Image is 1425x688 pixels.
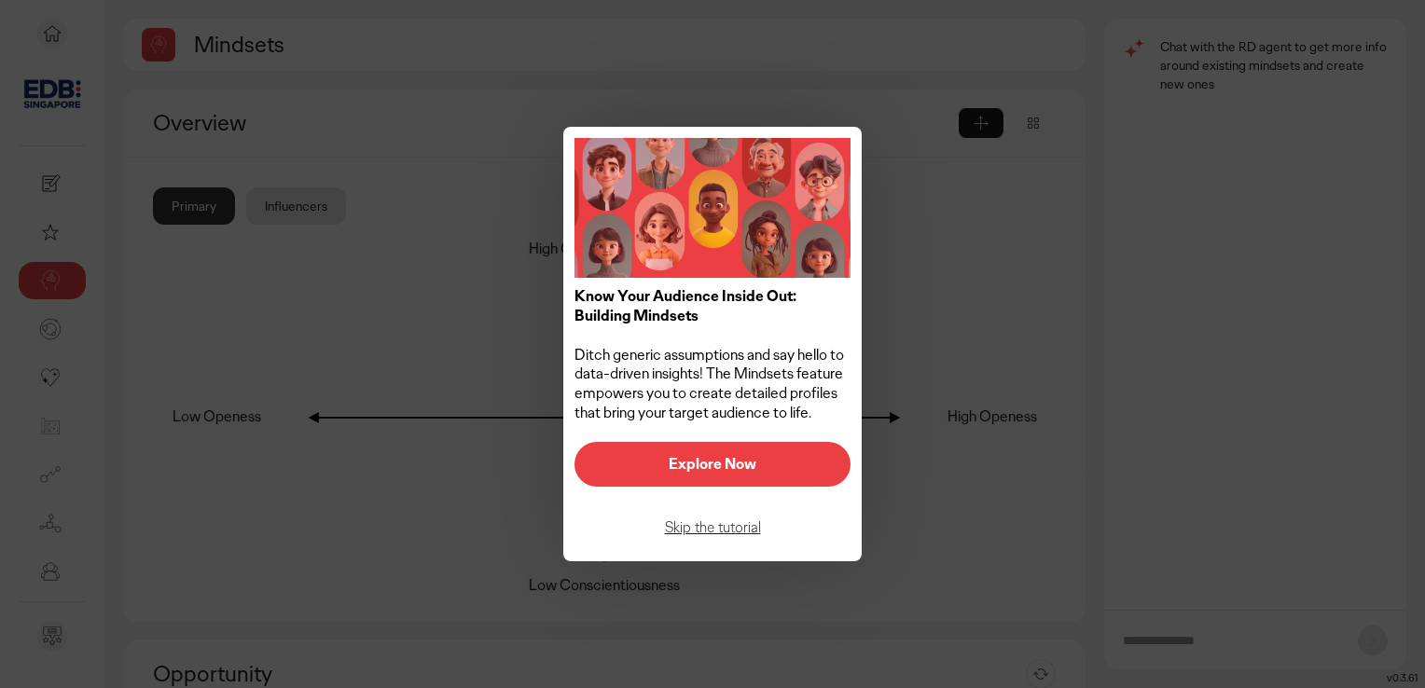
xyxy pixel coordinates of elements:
img: image [574,138,851,278]
p: Ditch generic assumptions and say hello to data-driven insights! The Mindsets feature empowers yo... [574,287,851,423]
button: Skip the tutorial [574,505,851,550]
strong: Know Your Audience Inside Out: Building Mindsets [574,286,796,325]
button: Explore Now [574,442,851,487]
p: Skip the tutorial [594,520,831,535]
p: Explore Now [594,457,831,472]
